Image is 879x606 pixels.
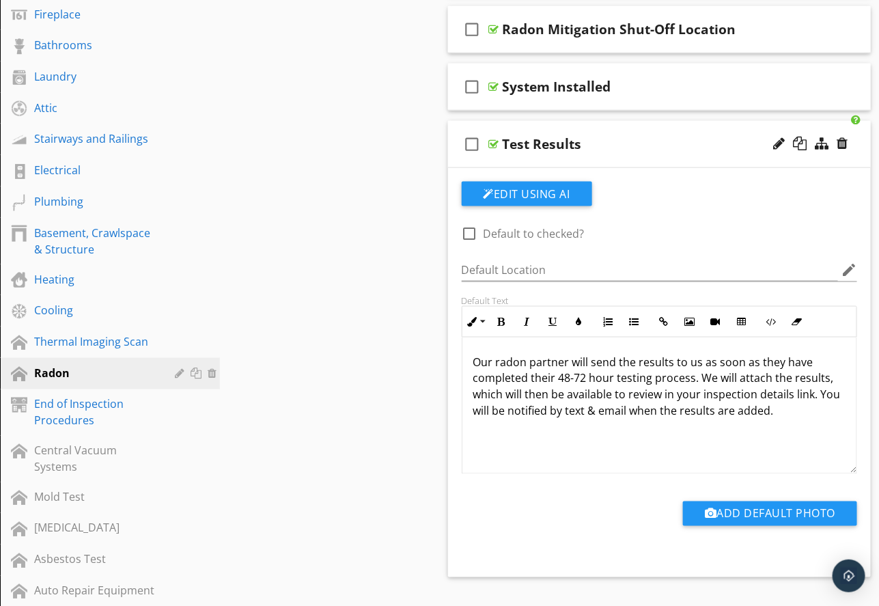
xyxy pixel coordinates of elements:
div: Heating [34,271,155,288]
div: Fireplace [34,6,155,23]
button: Edit Using AI [462,182,592,206]
div: Open Intercom Messenger [833,560,865,592]
div: Bathrooms [34,37,155,53]
p: Our radon partner will send the results to us as soon as they have completed their 48-72 hour tes... [473,354,846,419]
div: Mold Test [34,489,155,506]
div: Radon [34,365,155,381]
i: check_box_outline_blank [462,13,484,46]
button: Inline Style [462,309,488,335]
button: Ordered List [596,309,622,335]
button: Colors [566,309,592,335]
div: Default Text [462,295,858,306]
div: Central Vacuum Systems [34,443,155,476]
div: Radon Mitigation Shut-Off Location [503,21,736,38]
input: Default Location [462,259,839,281]
div: Stairways and Railings [34,130,155,147]
div: Attic [34,100,155,116]
button: Insert Image (Ctrl+P) [677,309,703,335]
div: Plumbing [34,193,155,210]
i: check_box_outline_blank [462,128,484,161]
div: Basement, Crawlspace & Structure [34,225,155,258]
button: Underline (Ctrl+U) [540,309,566,335]
button: Insert Table [729,309,755,335]
button: Unordered List [622,309,647,335]
label: Default to checked? [484,227,585,240]
button: Clear Formatting [784,309,810,335]
div: Laundry [34,68,155,85]
div: Cooling [34,302,155,318]
i: check_box_outline_blank [462,70,484,103]
div: Auto Repair Equipment [34,583,155,599]
i: edit [841,262,857,278]
div: System Installed [503,79,611,95]
div: Asbestos Test [34,551,155,568]
div: [MEDICAL_DATA] [34,520,155,536]
div: Thermal Imaging Scan [34,333,155,350]
button: Add Default Photo [683,501,857,526]
button: Italic (Ctrl+I) [514,309,540,335]
button: Code View [758,309,784,335]
button: Insert Link (Ctrl+K) [651,309,677,335]
div: Test Results [503,136,582,152]
div: End of Inspection Procedures [34,396,155,429]
button: Insert Video [703,309,729,335]
div: Electrical [34,162,155,178]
